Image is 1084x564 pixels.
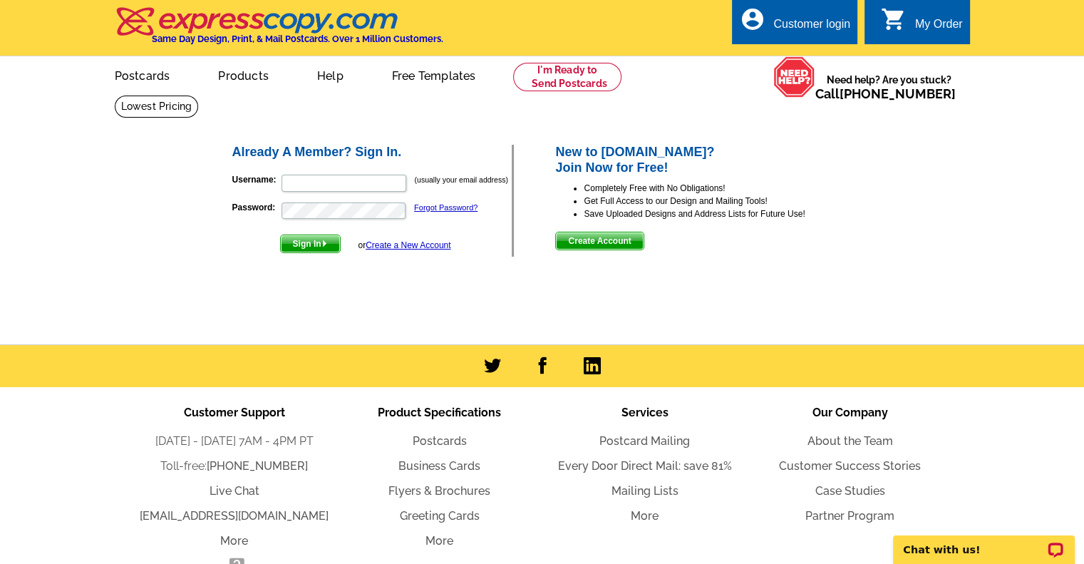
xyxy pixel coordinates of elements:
a: [PHONE_NUMBER] [840,86,956,101]
img: help [773,56,815,98]
a: Create a New Account [366,240,450,250]
a: More [220,534,248,548]
iframe: LiveChat chat widget [884,519,1084,564]
label: Password: [232,201,280,214]
a: Greeting Cards [400,509,480,523]
a: Case Studies [815,484,885,498]
li: Get Full Access to our Design and Mailing Tools! [584,195,854,207]
a: [EMAIL_ADDRESS][DOMAIN_NAME] [140,509,329,523]
a: Partner Program [805,509,894,523]
a: shopping_cart My Order [881,16,963,34]
h4: Same Day Design, Print, & Mail Postcards. Over 1 Million Customers. [152,34,443,44]
a: Postcards [92,58,193,91]
span: Need help? Are you stuck? [815,73,963,101]
a: About the Team [807,434,893,448]
a: More [425,534,453,548]
a: Every Door Direct Mail: save 81% [558,459,732,473]
span: Customer Support [184,406,285,419]
a: Forgot Password? [414,203,478,212]
a: [PHONE_NUMBER] [207,459,308,473]
h2: New to [DOMAIN_NAME]? Join Now for Free! [555,145,854,175]
div: Customer login [773,18,850,38]
label: Username: [232,173,280,186]
a: Help [294,58,366,91]
button: Create Account [555,232,644,250]
div: My Order [915,18,963,38]
a: Same Day Design, Print, & Mail Postcards. Over 1 Million Customers. [115,17,443,44]
a: Customer Success Stories [779,459,921,473]
li: Completely Free with No Obligations! [584,182,854,195]
span: Sign In [281,235,340,252]
span: Product Specifications [378,406,501,419]
span: Call [815,86,956,101]
i: shopping_cart [881,6,907,32]
a: account_circle Customer login [739,16,850,34]
a: Business Cards [398,459,480,473]
span: Create Account [556,232,643,250]
a: Postcards [413,434,467,448]
div: or [358,239,450,252]
img: button-next-arrow-white.png [321,240,328,247]
span: Our Company [812,406,888,419]
a: More [631,509,659,523]
span: Services [621,406,669,419]
a: Free Templates [369,58,499,91]
a: Live Chat [210,484,259,498]
button: Sign In [280,235,341,253]
a: Products [195,58,291,91]
small: (usually your email address) [415,175,508,184]
li: Save Uploaded Designs and Address Lists for Future Use! [584,207,854,220]
li: Toll-free: [132,458,337,475]
a: Mailing Lists [611,484,678,498]
a: Flyers & Brochures [388,484,490,498]
h2: Already A Member? Sign In. [232,145,512,160]
li: [DATE] - [DATE] 7AM - 4PM PT [132,433,337,450]
i: account_circle [739,6,765,32]
a: Postcard Mailing [599,434,690,448]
